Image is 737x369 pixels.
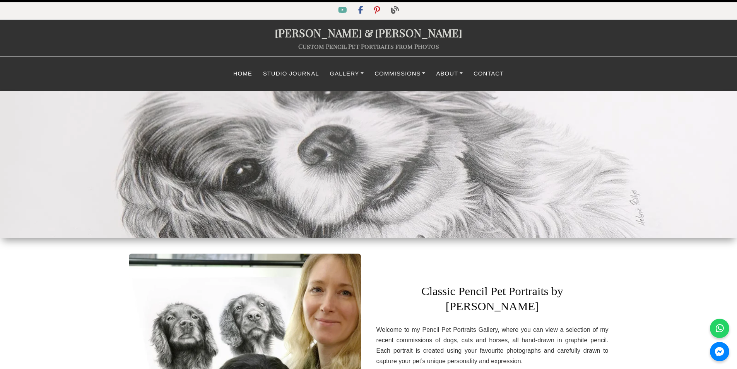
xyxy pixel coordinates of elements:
a: Commissions [369,66,431,81]
a: Home [228,66,258,81]
a: Blog [386,7,404,14]
span: & [362,25,375,40]
a: Gallery [325,66,369,81]
h1: Classic Pencil Pet Portraits by [PERSON_NAME] [376,272,609,319]
a: Custom Pencil Pet Portraits from Photos [298,42,439,50]
a: Studio Journal [258,66,325,81]
a: Contact [468,66,509,81]
a: [PERSON_NAME]&[PERSON_NAME] [275,25,462,40]
a: About [431,66,468,81]
a: Messenger [710,342,729,361]
a: WhatsApp [710,319,729,338]
a: YouTube [333,7,353,14]
a: Pinterest [369,7,386,14]
p: Welcome to my Pencil Pet Portraits Gallery, where you can view a selection of my recent commissio... [376,324,609,367]
a: Facebook [354,7,369,14]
